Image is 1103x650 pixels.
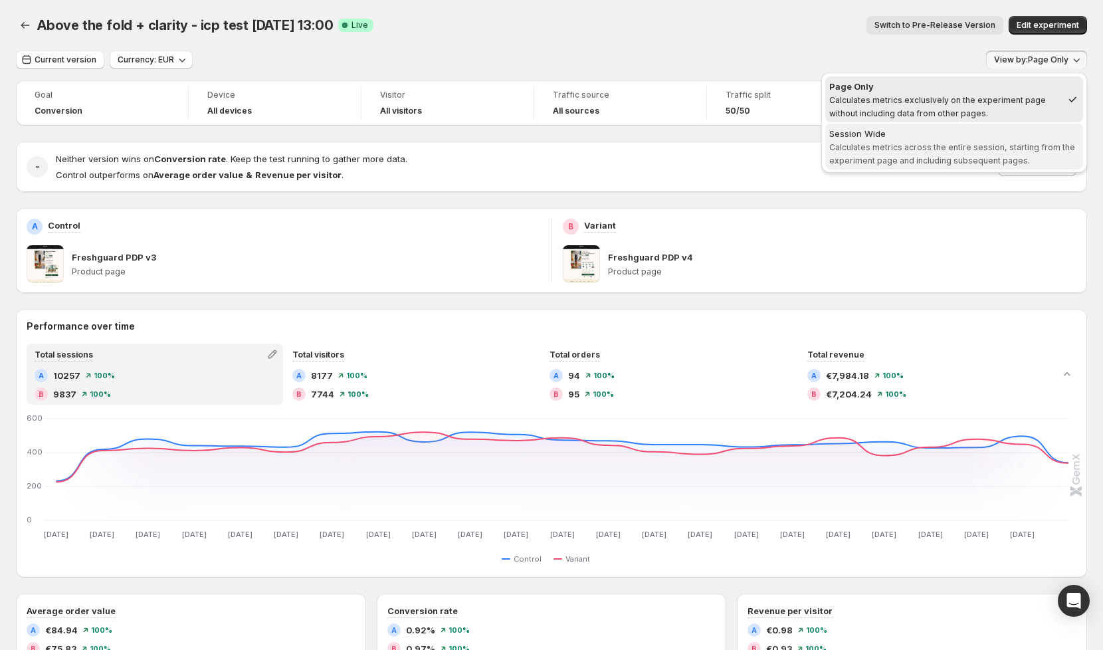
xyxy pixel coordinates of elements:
[45,623,78,637] span: €84.94
[553,88,688,118] a: Traffic sourceAll sources
[35,350,93,360] span: Total sessions
[182,530,207,539] text: [DATE]
[806,626,827,634] span: 100 %
[35,88,169,118] a: GoalConversion
[366,530,391,539] text: [DATE]
[35,90,169,100] span: Goal
[514,554,542,564] span: Control
[346,372,367,379] span: 100 %
[986,51,1087,69] button: View by:Page Only
[35,54,96,65] span: Current version
[874,20,995,31] span: Switch to Pre-Release Version
[16,16,35,35] button: Back
[94,372,115,379] span: 100 %
[348,390,369,398] span: 100 %
[563,245,600,282] img: Freshguard PDP v4
[811,372,817,379] h2: A
[246,169,252,180] strong: &
[826,387,872,401] span: €7,204.24
[27,413,43,423] text: 600
[593,390,614,398] span: 100 %
[568,387,579,401] span: 95
[1010,530,1035,539] text: [DATE]
[387,604,458,617] h3: Conversion rate
[811,390,817,398] h2: B
[37,17,333,33] span: Above the fold + clarity - icp test [DATE] 13:00
[918,530,943,539] text: [DATE]
[553,390,559,398] h2: B
[391,626,397,634] h2: A
[153,169,243,180] strong: Average order value
[688,530,712,539] text: [DATE]
[311,369,333,382] span: 8177
[502,551,547,567] button: Control
[726,106,750,116] span: 50/50
[553,372,559,379] h2: A
[351,20,368,31] span: Live
[296,390,302,398] h2: B
[766,623,793,637] span: €0.98
[35,106,82,116] span: Conversion
[829,142,1075,165] span: Calculates metrics across the entire session, starting from the experiment page and including sub...
[550,530,575,539] text: [DATE]
[27,320,1076,333] h2: Performance over time
[207,106,252,116] h4: All devices
[1058,365,1076,383] button: Collapse chart
[829,95,1046,118] span: Calculates metrics exclusively on the experiment page without including data from other pages.
[380,90,515,100] span: Visitor
[726,88,860,118] a: Traffic split50/50
[39,390,44,398] h2: B
[608,251,693,264] p: Freshguard PDP v4
[27,481,42,490] text: 200
[56,154,407,164] span: Neither version wins on . Keep the test running to gather more data.
[154,154,226,164] strong: Conversion rate
[44,530,68,539] text: [DATE]
[228,530,252,539] text: [DATE]
[780,530,805,539] text: [DATE]
[412,530,437,539] text: [DATE]
[110,51,193,69] button: Currency: EUR
[553,90,688,100] span: Traffic source
[748,604,833,617] h3: Revenue per visitor
[380,88,515,118] a: VisitorAll visitors
[882,372,904,379] span: 100 %
[994,54,1068,65] span: View by: Page Only
[553,551,595,567] button: Variant
[866,16,1003,35] button: Switch to Pre-Release Version
[584,219,616,232] p: Variant
[608,267,1077,277] p: Product page
[565,554,590,564] span: Variant
[72,267,541,277] p: Product page
[964,530,989,539] text: [DATE]
[296,372,302,379] h2: A
[568,221,573,232] h2: B
[449,626,470,634] span: 100 %
[458,530,482,539] text: [DATE]
[752,626,757,634] h2: A
[91,626,112,634] span: 100 %
[207,90,342,100] span: Device
[553,106,599,116] h4: All sources
[380,106,422,116] h4: All visitors
[596,530,621,539] text: [DATE]
[726,90,860,100] span: Traffic split
[406,623,435,637] span: 0.92%
[829,80,1062,93] div: Page Only
[872,530,896,539] text: [DATE]
[27,515,32,524] text: 0
[53,369,80,382] span: 10257
[292,350,344,360] span: Total visitors
[829,127,1079,140] div: Session Wide
[39,372,44,379] h2: A
[27,245,64,282] img: Freshguard PDP v3
[90,530,114,539] text: [DATE]
[320,530,344,539] text: [DATE]
[642,530,666,539] text: [DATE]
[136,530,160,539] text: [DATE]
[807,350,864,360] span: Total revenue
[885,390,906,398] span: 100 %
[27,604,116,617] h3: Average order value
[35,160,40,173] h2: -
[1009,16,1087,35] button: Edit experiment
[593,372,615,379] span: 100 %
